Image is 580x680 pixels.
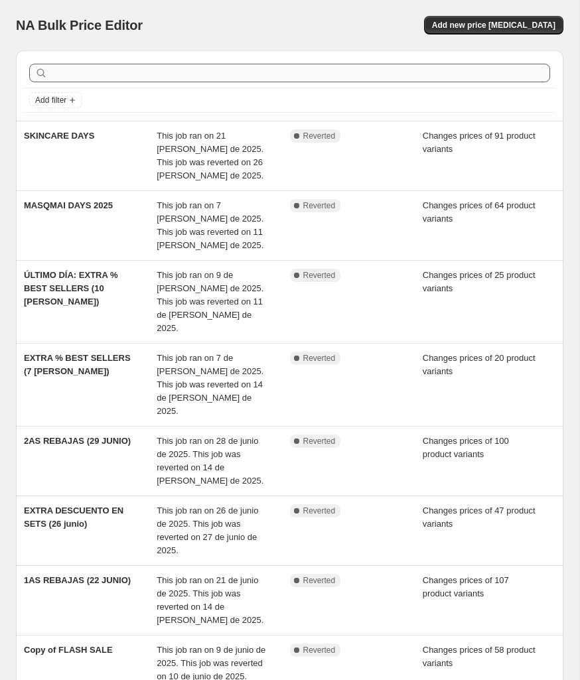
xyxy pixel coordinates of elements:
[423,575,509,598] span: Changes prices of 107 product variants
[423,436,509,459] span: Changes prices of 100 product variants
[157,270,263,333] span: This job ran on 9 de [PERSON_NAME] de 2025. This job was reverted on 11 de [PERSON_NAME] de 2025.
[303,436,336,446] span: Reverted
[423,506,536,529] span: Changes prices of 47 product variants
[303,575,336,586] span: Reverted
[303,506,336,516] span: Reverted
[424,16,563,34] button: Add new price [MEDICAL_DATA]
[24,575,131,585] span: 1AS REBAJAS (22 JUNIO)
[432,20,555,31] span: Add new price [MEDICAL_DATA]
[423,200,536,224] span: Changes prices of 64 product variants
[423,353,536,376] span: Changes prices of 20 product variants
[157,353,263,416] span: This job ran on 7 de [PERSON_NAME] de 2025. This job was reverted on 14 de [PERSON_NAME] de 2025.
[157,200,263,250] span: This job ran on 7 [PERSON_NAME] de 2025. This job was reverted on 11 [PERSON_NAME] de 2025.
[157,131,263,180] span: This job ran on 21 [PERSON_NAME] de 2025. This job was reverted on 26 [PERSON_NAME] de 2025.
[24,506,123,529] span: EXTRA DESCUENTO EN SETS (26 junio)
[157,506,258,555] span: This job ran on 26 de junio de 2025. This job was reverted on 27 de junio de 2025.
[16,18,143,33] span: NA Bulk Price Editor
[303,645,336,655] span: Reverted
[423,131,536,154] span: Changes prices of 91 product variants
[423,645,536,668] span: Changes prices of 58 product variants
[303,131,336,141] span: Reverted
[303,200,336,211] span: Reverted
[157,575,263,625] span: This job ran on 21 de junio de 2025. This job was reverted on 14 de [PERSON_NAME] de 2025.
[24,353,131,376] span: EXTRA % BEST SELLERS (7 [PERSON_NAME])
[24,200,113,210] span: MASQMAI DAYS 2025
[157,436,263,486] span: This job ran on 28 de junio de 2025. This job was reverted on 14 de [PERSON_NAME] de 2025.
[24,131,94,141] span: SKINCARE DAYS
[29,92,82,108] button: Add filter
[24,645,113,655] span: Copy of FLASH SALE
[303,353,336,364] span: Reverted
[24,270,118,306] span: ÚLTIMO DÍA: EXTRA % BEST SELLERS (10 [PERSON_NAME])
[24,436,131,446] span: 2AS REBAJAS (29 JUNIO)
[423,270,536,293] span: Changes prices of 25 product variants
[35,95,66,105] span: Add filter
[303,270,336,281] span: Reverted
